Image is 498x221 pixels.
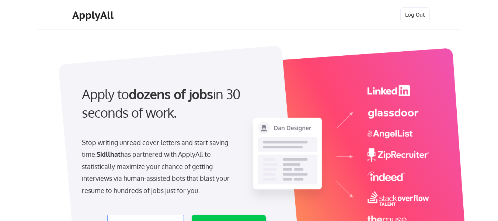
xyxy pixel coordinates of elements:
div: ApplyAll [72,9,116,21]
button: Log Out [400,7,430,22]
strong: dozens of jobs [129,86,213,102]
div: Apply to in 30 seconds of work. [82,85,263,122]
div: Stop writing unread cover letters and start saving time. has partnered with ApplyAll to statistic... [82,137,233,196]
strong: Skillhat [97,150,121,158]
